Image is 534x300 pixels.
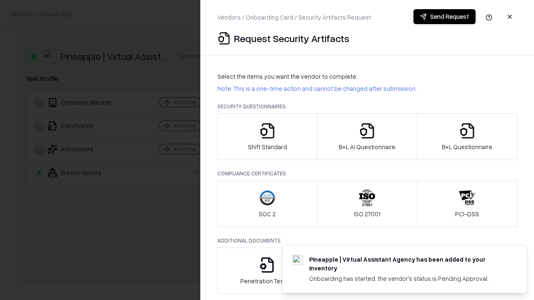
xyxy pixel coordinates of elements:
[217,237,517,244] p: Additional Documents
[417,113,517,160] button: B+L Questionnaire
[217,13,371,22] p: Vendors / Onboarding Card / Security Artifacts Request
[217,103,517,110] p: Security Questionnaires
[259,210,276,218] p: SOC 2
[339,142,395,151] p: B+L AI Questionnaire
[317,113,418,160] button: B+L AI Questionnaire
[217,84,517,93] p: Note: This is a one-time action and cannot be changed after submission.
[317,180,418,227] button: ISO 27001
[309,274,507,283] div: Onboarding has started, the vendor's status is Pending Approval.
[217,247,317,294] button: Penetration Testing
[354,210,380,218] p: ISO 27001
[455,210,479,218] p: PCI-DSS
[217,180,317,227] button: SOC 2
[442,142,492,151] p: B+L Questionnaire
[417,180,517,227] button: PCI-DSS
[234,32,349,45] p: Request Security Artifacts
[217,72,517,81] p: Select the items you want the vendor to complete:
[217,113,317,160] button: Shift Standard
[292,255,302,265] img: trypineapple.com
[413,9,476,24] button: Send Request
[248,142,287,151] p: Shift Standard
[309,255,507,272] div: Pineapple | Virtual Assistant Agency has been added to your inventory
[217,170,517,177] p: Compliance Certificates
[240,277,294,285] p: Penetration Testing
